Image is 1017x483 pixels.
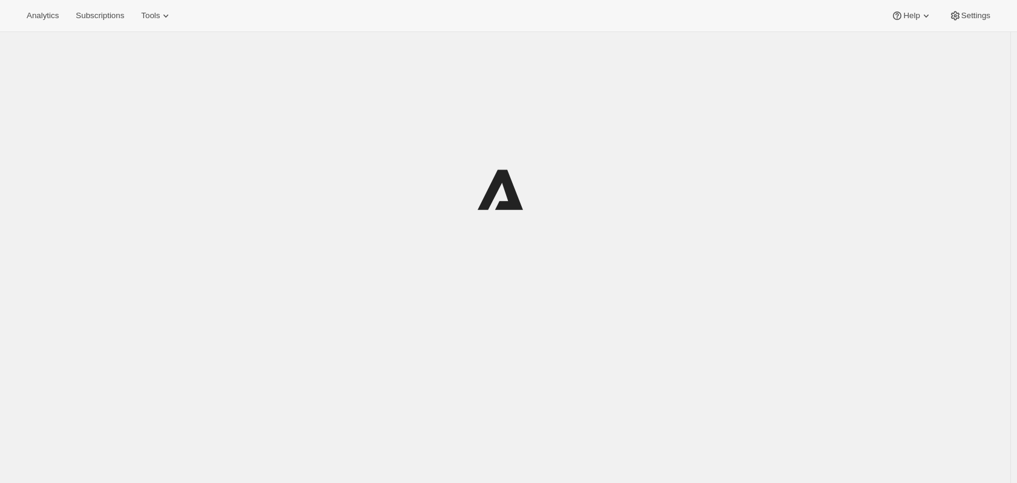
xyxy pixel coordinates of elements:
[27,11,59,21] span: Analytics
[884,7,939,24] button: Help
[961,11,990,21] span: Settings
[68,7,131,24] button: Subscriptions
[942,7,998,24] button: Settings
[19,7,66,24] button: Analytics
[134,7,179,24] button: Tools
[141,11,160,21] span: Tools
[76,11,124,21] span: Subscriptions
[903,11,920,21] span: Help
